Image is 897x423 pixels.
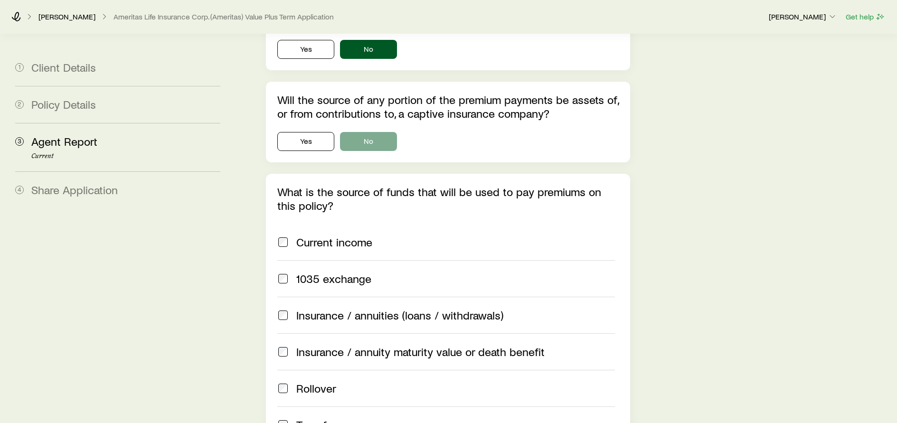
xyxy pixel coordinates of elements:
[277,132,618,151] div: isPolicyAssociatedWithCaptiveInsuranceCompany
[38,12,96,21] a: [PERSON_NAME]
[278,347,288,357] input: Insurance / annuity maturity value or death benefit
[845,11,886,22] button: Get help
[296,345,545,358] span: Insurance / annuity maturity value or death benefit
[113,12,334,21] button: Ameritas Life Insurance Corp. (Ameritas) Value Plus Term Application
[278,384,288,393] input: Rollover
[296,309,503,322] span: Insurance / annuities (loans / withdrawals)
[768,11,838,23] button: [PERSON_NAME]
[277,185,601,212] label: What is the source of funds that will be used to pay premiums on this policy?
[31,183,118,197] span: Share Application
[296,235,372,249] span: Current income
[15,186,24,194] span: 4
[15,63,24,72] span: 1
[769,12,837,21] p: [PERSON_NAME]
[15,100,24,109] span: 2
[31,152,220,160] p: Current
[340,132,397,151] button: No
[296,272,371,285] span: 1035 exchange
[278,310,288,320] input: Insurance / annuities (loans / withdrawals)
[277,132,334,151] button: Yes
[15,137,24,146] span: 3
[31,60,96,74] span: Client Details
[340,40,397,59] button: No
[277,40,334,59] button: Yes
[278,237,288,247] input: Current income
[277,93,618,120] label: Will the source of any portion of the premium payments be assets of, or from contributions to, a ...
[296,382,336,395] span: Rollover
[31,134,97,148] span: Agent Report
[31,97,96,111] span: Policy Details
[278,274,288,283] input: 1035 exchange
[277,40,618,59] div: arePremiumPaymentsFinancedWithLoan.value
